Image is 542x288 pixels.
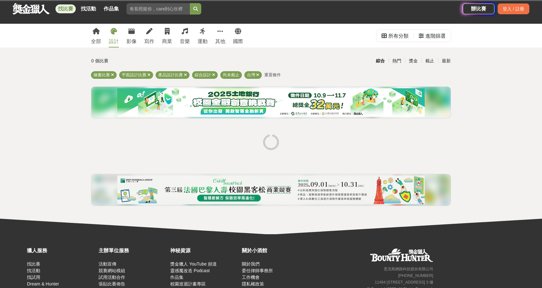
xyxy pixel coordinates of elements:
[170,261,217,266] a: 獎金獵人 YouTube 頻道
[233,24,243,47] a: 國際
[180,24,190,47] a: 音樂
[405,55,422,66] div: 獎金
[27,247,95,254] div: 獵人服務
[162,24,172,47] a: 商業
[197,24,208,47] a: 運動
[101,4,121,13] a: 作品集
[372,55,389,66] div: 綜合
[242,275,260,280] a: 工作機會
[109,38,119,45] div: 設計
[27,261,40,266] a: 找比賽
[170,275,184,280] a: 作品集
[99,261,116,266] a: 活動宣傳
[195,72,211,77] span: 綜合設計
[170,247,239,254] div: 神秘資源
[242,281,264,286] a: 隱私權政策
[117,176,425,204] img: c5de0e1a-e514-4d63-bbd2-29f80b956702.png
[117,88,425,117] img: de0ec254-a5ce-4606-9358-3f20dd3f7ec9.png
[197,38,208,45] div: 運動
[498,3,529,14] div: 登入 / 註冊
[126,3,190,15] input: 有長照挺你，care到心坎裡！青春出手，拍出照顧 影音徵件活動
[375,280,433,285] small: 11494 [STREET_ADDRESS] 3 樓
[99,268,125,273] a: 競賽網站模組
[144,24,154,47] a: 寫作
[215,24,225,47] a: 其他
[94,72,110,77] span: 繪畫比賽
[126,24,137,47] a: 影像
[242,247,310,254] div: 關於小酒館
[388,30,409,42] div: 所有分類
[242,261,260,266] a: 關於我們
[99,275,125,280] a: 試用活動合作
[233,38,243,45] div: 國際
[170,268,210,273] a: 靈感魔改造 Podcast
[27,281,59,286] a: Dream & Hunter
[422,55,438,66] div: 截止
[170,281,206,286] a: 校園巡迴計畫專區
[91,38,101,45] div: 全部
[126,38,137,45] div: 影像
[99,281,125,286] a: 張貼比賽佈告
[384,267,433,271] small: 恩克斯網路科技股份有限公司
[425,30,446,42] div: 進階篩選
[215,38,225,45] div: 其他
[27,268,40,273] a: 找活動
[389,55,405,66] div: 熱門
[27,275,40,280] a: 找試用
[122,72,146,77] span: 平面設計比賽
[109,24,119,47] a: 設計
[55,4,76,13] a: 找比賽
[438,55,455,66] div: 最新
[398,273,433,278] small: [PHONE_NUMBER]
[264,72,281,77] span: 重置條件
[162,38,172,45] div: 商業
[144,38,154,45] div: 寫作
[463,3,494,14] a: 辦比賽
[78,4,99,13] a: 找活動
[247,72,255,77] span: 台灣
[242,268,273,273] a: 委任律師事務所
[180,38,190,45] div: 音樂
[99,247,167,254] div: 主辦單位服務
[223,72,239,77] span: 尚未截止
[158,72,183,77] span: 產品設計比賽
[91,55,211,66] div: 0 個比賽
[91,24,101,47] a: 全部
